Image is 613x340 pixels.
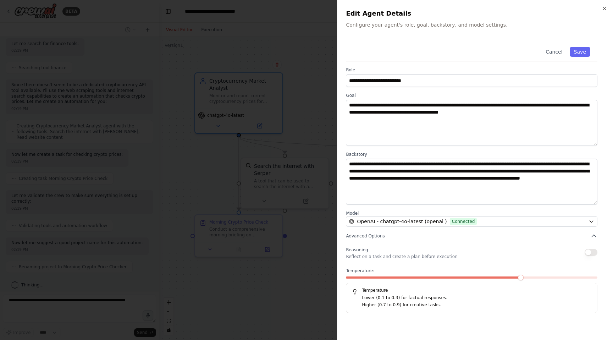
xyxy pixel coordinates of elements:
button: Cancel [541,47,567,57]
label: Goal [346,93,597,98]
p: Reflect on a task and create a plan before execution [346,254,457,259]
label: Role [346,67,597,73]
label: Model [346,210,597,216]
span: Connected [450,218,477,225]
button: Save [570,47,590,57]
span: Reasoning [346,247,368,252]
h2: Edit Agent Details [346,9,604,18]
p: Configure your agent's role, goal, backstory, and model settings. [346,21,604,28]
h5: Temperature [352,287,591,293]
span: OpenAI - chatgpt-4o-latest (openai ) [357,218,447,225]
p: Higher (0.7 to 0.9) for creative tasks. [362,302,591,309]
span: Temperature: [346,268,374,274]
span: Advanced Options [346,233,385,239]
button: Advanced Options [346,232,597,240]
p: Lower (0.1 to 0.3) for factual responses. [362,295,591,302]
label: Backstory [346,152,597,157]
button: OpenAI - chatgpt-4o-latest (openai )Connected [346,216,597,227]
